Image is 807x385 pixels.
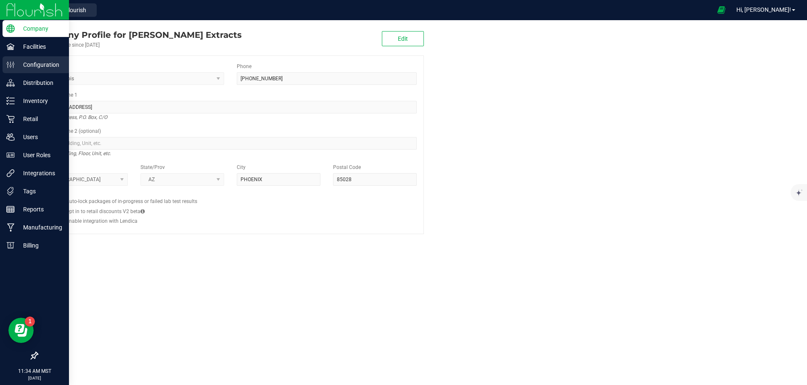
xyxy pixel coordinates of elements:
[15,168,65,178] p: Integrations
[6,115,15,123] inline-svg: Retail
[6,42,15,51] inline-svg: Facilities
[398,35,408,42] span: Edit
[15,204,65,214] p: Reports
[4,367,65,375] p: 11:34 AM MST
[15,78,65,88] p: Distribution
[6,205,15,214] inline-svg: Reports
[712,2,731,18] span: Open Ecommerce Menu
[44,137,417,150] input: Suite, Building, Unit, etc.
[15,240,65,251] p: Billing
[44,192,417,198] h2: Configs
[6,97,15,105] inline-svg: Inventory
[237,173,320,186] input: City
[15,96,65,106] p: Inventory
[44,112,107,122] i: Street address, P.O. Box, C/O
[237,72,417,85] input: (123) 456-7890
[15,114,65,124] p: Retail
[8,318,34,343] iframe: Resource center
[44,101,417,113] input: Address
[66,217,138,225] label: Enable integration with Lendica
[6,79,15,87] inline-svg: Distribution
[736,6,791,13] span: Hi, [PERSON_NAME]!
[382,31,424,46] button: Edit
[15,150,65,160] p: User Roles
[15,60,65,70] p: Configuration
[6,133,15,141] inline-svg: Users
[6,24,15,33] inline-svg: Company
[66,208,145,215] label: Opt in to retail discounts V2 beta
[44,127,101,135] label: Address Line 2 (optional)
[237,63,251,70] label: Phone
[6,223,15,232] inline-svg: Manufacturing
[333,163,361,171] label: Postal Code
[6,61,15,69] inline-svg: Configuration
[6,187,15,195] inline-svg: Tags
[37,29,242,41] div: Goldsmith Extracts
[15,132,65,142] p: Users
[15,24,65,34] p: Company
[44,148,111,158] i: Suite, Building, Floor, Unit, etc.
[4,375,65,381] p: [DATE]
[37,41,242,49] div: Account active since [DATE]
[333,173,417,186] input: Postal Code
[6,169,15,177] inline-svg: Integrations
[6,151,15,159] inline-svg: User Roles
[66,198,197,205] label: Auto-lock packages of in-progress or failed lab test results
[15,222,65,232] p: Manufacturing
[6,241,15,250] inline-svg: Billing
[15,186,65,196] p: Tags
[140,163,165,171] label: State/Prov
[15,42,65,52] p: Facilities
[25,316,35,327] iframe: Resource center unread badge
[237,163,246,171] label: City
